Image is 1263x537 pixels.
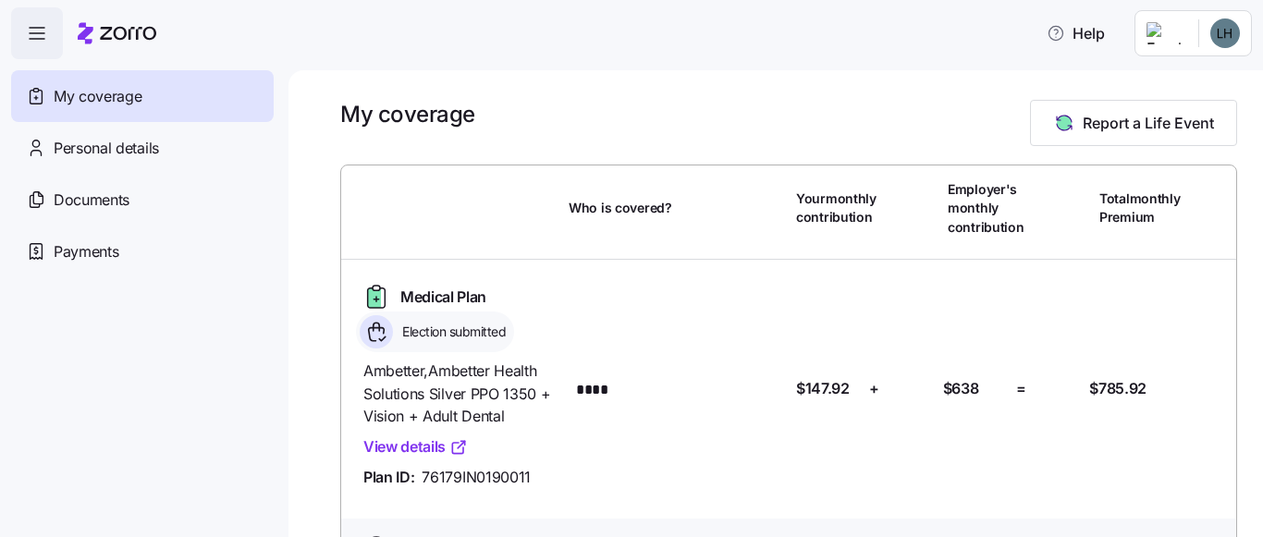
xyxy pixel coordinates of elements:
span: Personal details [54,137,159,160]
span: $147.92 [796,377,850,400]
span: = [1016,377,1026,400]
a: Personal details [11,122,274,174]
span: Ambetter , Ambetter Health Solutions Silver PPO 1350 + Vision + Adult Dental [363,360,554,428]
span: $785.92 [1089,377,1147,400]
span: Documents [54,189,129,212]
span: Your monthly contribution [796,189,877,227]
button: Report a Life Event [1030,100,1237,146]
span: 76179IN0190011 [422,466,531,489]
img: 79aca3f081e8eeab8a0090b5545932cf [1210,18,1240,48]
a: My coverage [11,70,274,122]
h1: My coverage [340,100,475,128]
span: My coverage [54,85,141,108]
span: Who is covered? [569,199,672,217]
span: Payments [54,240,118,263]
img: Employer logo [1147,22,1183,44]
button: Help [1032,15,1120,52]
span: Help [1047,22,1105,44]
a: View details [363,435,468,458]
span: Plan ID: [363,466,414,489]
span: Total monthly Premium [1099,189,1181,227]
span: + [869,377,879,400]
span: Medical Plan [400,286,486,309]
span: Report a Life Event [1083,112,1214,134]
a: Documents [11,174,274,226]
span: $638 [943,377,979,400]
a: Payments [11,226,274,277]
span: Election submitted [397,323,506,341]
span: Employer's monthly contribution [948,180,1024,237]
